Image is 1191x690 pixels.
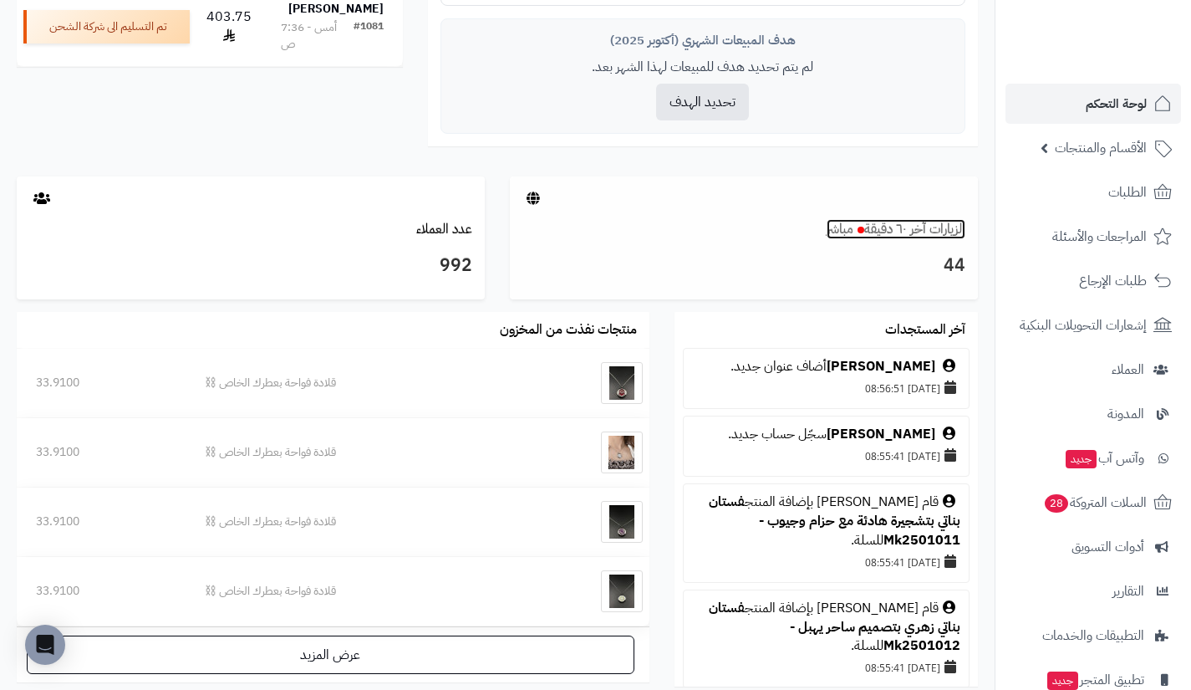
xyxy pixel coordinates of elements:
span: وآتس آب [1064,447,1144,470]
div: قلادة فواحة بعطرك الخاص ⛓ [205,375,517,391]
h3: منتجات نفذت من المخزون [500,323,637,338]
span: طلبات الإرجاع [1079,269,1147,293]
p: لم يتم تحديد هدف للمبيعات لهذا الشهر بعد. [454,58,952,77]
a: التقارير [1005,571,1181,611]
span: الطلبات [1108,181,1147,204]
a: الطلبات [1005,172,1181,212]
span: جديد [1047,672,1078,690]
span: السلات المتروكة [1043,491,1147,514]
small: مباشر [827,219,853,239]
span: جديد [1066,450,1097,468]
a: إشعارات التحويلات البنكية [1005,305,1181,345]
div: قام [PERSON_NAME] بإضافة المنتج للسلة. [692,493,960,550]
span: الأقسام والمنتجات [1055,136,1147,160]
div: [DATE] 08:55:41 [692,550,960,574]
img: قلادة فواحة بعطرك الخاص ⛓ [601,432,643,473]
a: عدد العملاء [416,219,472,239]
span: أدوات التسويق [1071,535,1144,559]
a: عرض المزيد [27,636,634,674]
span: إشعارات التحويلات البنكية [1020,314,1147,337]
a: المراجعات والأسئلة [1005,217,1181,257]
div: هدف المبيعات الشهري (أكتوبر 2025) [454,32,952,49]
h3: 44 [522,252,965,280]
div: أضاف عنوان جديد. [692,357,960,376]
div: سجّل حساب جديد. [692,425,960,444]
div: 33.9100 [36,514,166,530]
button: تحديد الهدف [656,84,749,120]
div: 33.9100 [36,444,166,461]
span: التقارير [1112,580,1144,603]
img: قلادة فواحة بعطرك الخاص ⛓ [601,501,643,543]
span: العملاء [1112,358,1144,381]
a: طلبات الإرجاع [1005,261,1181,301]
a: المدونة [1005,394,1181,434]
a: التطبيقات والخدمات [1005,616,1181,656]
a: [PERSON_NAME] [827,356,935,376]
a: فستان بناتي زهري بتصميم ساحر يهبل - Mk2501012 [709,598,960,657]
a: فستان بناتي بتشجيرة هادئة مع حزام وجيوب - Mk2501011 [709,492,960,550]
span: 28 [1045,494,1068,513]
a: لوحة التحكم [1005,84,1181,124]
h3: آخر المستجدات [885,323,965,338]
a: الزيارات آخر ٦٠ دقيقةمباشر [827,219,965,239]
div: [DATE] 08:55:41 [692,656,960,679]
span: المدونة [1107,402,1144,426]
span: التطبيقات والخدمات [1042,624,1144,647]
h3: 992 [29,252,472,280]
a: السلات المتروكة28 [1005,483,1181,523]
a: [PERSON_NAME] [827,424,935,444]
div: تم التسليم الى شركة الشحن [23,10,190,43]
a: وآتس آبجديد [1005,438,1181,478]
div: [DATE] 08:55:41 [692,444,960,468]
div: 33.9100 [36,583,166,600]
div: قام [PERSON_NAME] بإضافة المنتج للسلة. [692,599,960,657]
div: #1081 [354,19,384,53]
img: قلادة فواحة بعطرك الخاص ⛓ [601,362,643,404]
a: العملاء [1005,350,1181,390]
img: قلادة فواحة بعطرك الخاص ⛓ [601,570,643,612]
a: أدوات التسويق [1005,527,1181,567]
div: [DATE] 08:56:51 [692,376,960,400]
div: قلادة فواحة بعطرك الخاص ⛓ [205,514,517,530]
div: قلادة فواحة بعطرك الخاص ⛓ [205,583,517,600]
div: أمس - 7:36 ص [281,19,354,53]
span: المراجعات والأسئلة [1052,225,1147,248]
div: 33.9100 [36,375,166,391]
span: لوحة التحكم [1086,92,1147,115]
div: Open Intercom Messenger [25,625,65,665]
div: قلادة فواحة بعطرك الخاص ⛓ [205,444,517,461]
